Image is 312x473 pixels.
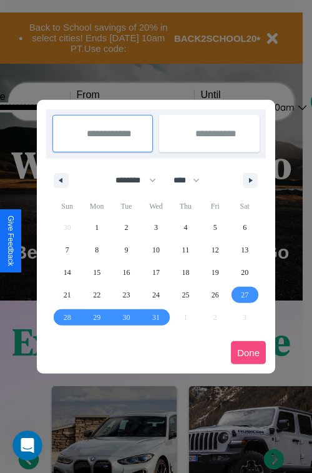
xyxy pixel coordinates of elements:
button: 25 [171,284,200,306]
button: 5 [200,216,230,239]
button: 6 [230,216,260,239]
button: 22 [82,284,111,306]
span: 18 [182,261,189,284]
span: 10 [152,239,160,261]
span: Wed [141,196,170,216]
span: 15 [93,261,100,284]
span: 14 [64,261,71,284]
span: 6 [243,216,246,239]
button: 19 [200,261,230,284]
div: Give Feedback [6,216,15,266]
span: 21 [64,284,71,306]
span: 1 [95,216,99,239]
span: 23 [123,284,130,306]
button: 24 [141,284,170,306]
span: 29 [93,306,100,329]
button: 30 [112,306,141,329]
span: 30 [123,306,130,329]
span: 7 [66,239,69,261]
button: 20 [230,261,260,284]
button: 4 [171,216,200,239]
span: 5 [213,216,217,239]
iframe: Intercom live chat [12,431,42,461]
span: 22 [93,284,100,306]
button: 10 [141,239,170,261]
button: 31 [141,306,170,329]
button: 2 [112,216,141,239]
button: 1 [82,216,111,239]
span: 2 [125,216,129,239]
span: 24 [152,284,160,306]
span: Thu [171,196,200,216]
button: 23 [112,284,141,306]
button: 3 [141,216,170,239]
button: 18 [171,261,200,284]
button: 15 [82,261,111,284]
span: 25 [182,284,189,306]
button: 21 [52,284,82,306]
span: 11 [182,239,190,261]
button: 27 [230,284,260,306]
button: 13 [230,239,260,261]
span: 20 [241,261,248,284]
span: 27 [241,284,248,306]
button: 28 [52,306,82,329]
span: 19 [212,261,219,284]
span: Fri [200,196,230,216]
span: 28 [64,306,71,329]
span: Sat [230,196,260,216]
button: 11 [171,239,200,261]
span: 26 [212,284,219,306]
button: 8 [82,239,111,261]
button: 29 [82,306,111,329]
span: 16 [123,261,130,284]
span: 4 [183,216,187,239]
span: 17 [152,261,160,284]
button: 26 [200,284,230,306]
button: 9 [112,239,141,261]
span: 8 [95,239,99,261]
button: 14 [52,261,82,284]
span: Mon [82,196,111,216]
span: 12 [212,239,219,261]
button: 12 [200,239,230,261]
button: 17 [141,261,170,284]
span: Sun [52,196,82,216]
button: 16 [112,261,141,284]
span: Tue [112,196,141,216]
button: Done [231,341,266,364]
span: 13 [241,239,248,261]
span: 9 [125,239,129,261]
span: 31 [152,306,160,329]
button: 7 [52,239,82,261]
span: 3 [154,216,158,239]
